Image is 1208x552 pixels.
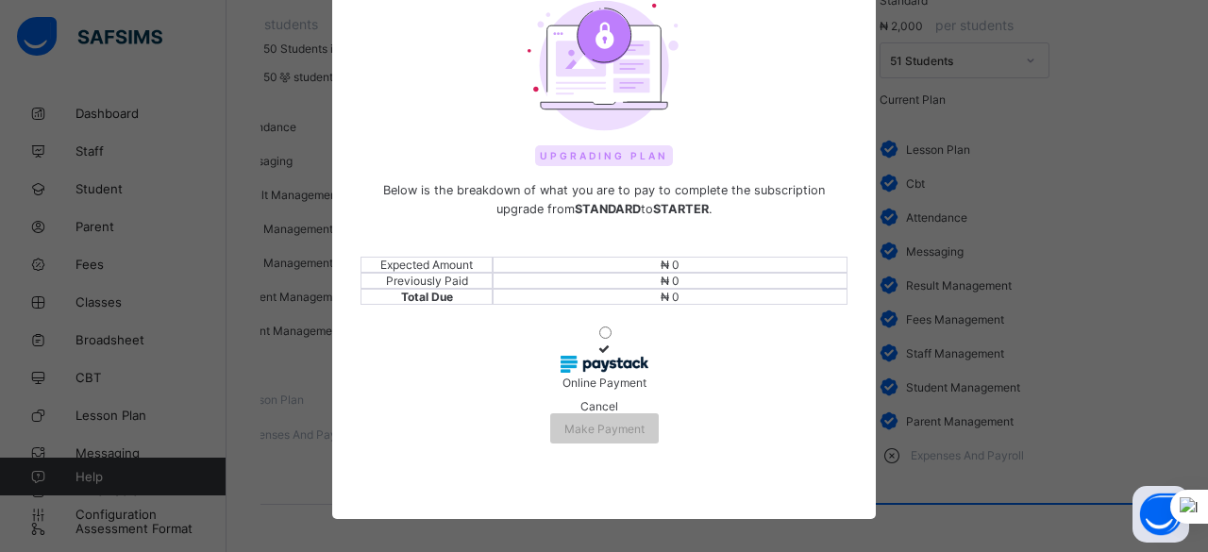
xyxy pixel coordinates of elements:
[361,181,847,219] span: Below is the breakdown of what you are to pay to complete the subscription upgrade from to .
[361,257,493,273] div: Expected Amount
[661,290,679,304] span: ₦ 0
[401,290,453,304] span: Total Due
[361,376,847,390] div: Online Payment
[661,258,679,272] span: ₦ 0
[1132,486,1189,543] button: Open asap
[561,356,648,373] img: paystack.0b99254114f7d5403c0525f3550acd03.svg
[361,273,493,289] div: Previously Paid
[661,274,679,288] span: ₦ 0
[580,399,618,413] span: Cancel
[535,145,673,166] span: Upgrading Plan
[575,202,641,216] b: STANDARD
[564,422,645,436] span: Make Payment
[653,202,709,216] b: STARTER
